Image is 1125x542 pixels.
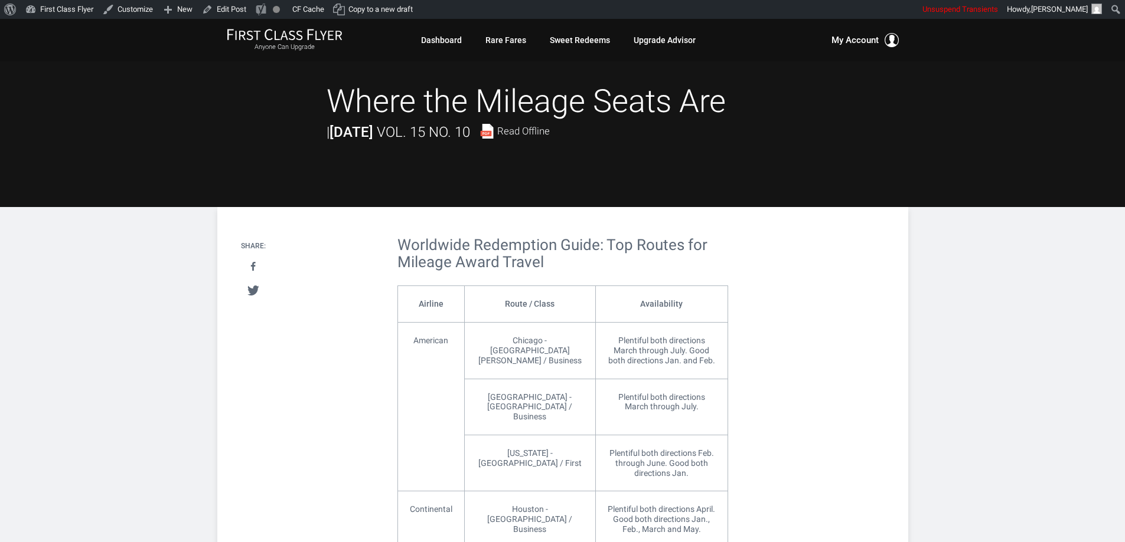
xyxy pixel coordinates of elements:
[485,29,526,51] a: Rare Fares
[480,124,550,139] a: Read Offline
[464,435,596,491] td: [US_STATE] - [GEOGRAPHIC_DATA] / First
[464,379,596,435] td: [GEOGRAPHIC_DATA] - [GEOGRAPHIC_DATA] / Business
[596,379,728,435] td: Plentiful both directions March through July.
[241,256,265,278] a: Share
[922,5,998,14] span: Unsuspend Transients
[327,121,550,143] div: |
[596,435,728,491] td: Plentiful both directions Feb. through June. Good both directions Jan.
[419,299,444,308] strong: Airline
[377,124,470,140] span: Vol. 15 No. 10
[596,323,728,379] td: Plentiful both directions March through July. Good both directions Jan. and Feb.
[634,29,696,51] a: Upgrade Advisor
[330,124,373,140] strong: [DATE]
[640,299,683,308] strong: Availability
[505,299,555,308] strong: Route / Class
[1031,5,1088,14] span: [PERSON_NAME]
[550,29,610,51] a: Sweet Redeems
[831,33,899,47] button: My Account
[397,236,728,285] h2: Worldwide Redemption Guide: Top Routes for Mileage Award Travel
[241,242,266,250] h4: Share:
[397,323,464,491] td: American
[480,124,494,139] img: pdf-file.svg
[497,126,550,136] span: Read Offline
[464,323,596,379] td: Chicago - [GEOGRAPHIC_DATA][PERSON_NAME] / Business
[421,29,462,51] a: Dashboard
[227,28,343,41] img: First Class Flyer
[227,28,343,52] a: First Class FlyerAnyone Can Upgrade
[327,83,799,121] h1: Where the Mileage Seats Are
[227,43,343,51] small: Anyone Can Upgrade
[241,280,265,301] a: Tweet
[831,33,879,47] span: My Account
